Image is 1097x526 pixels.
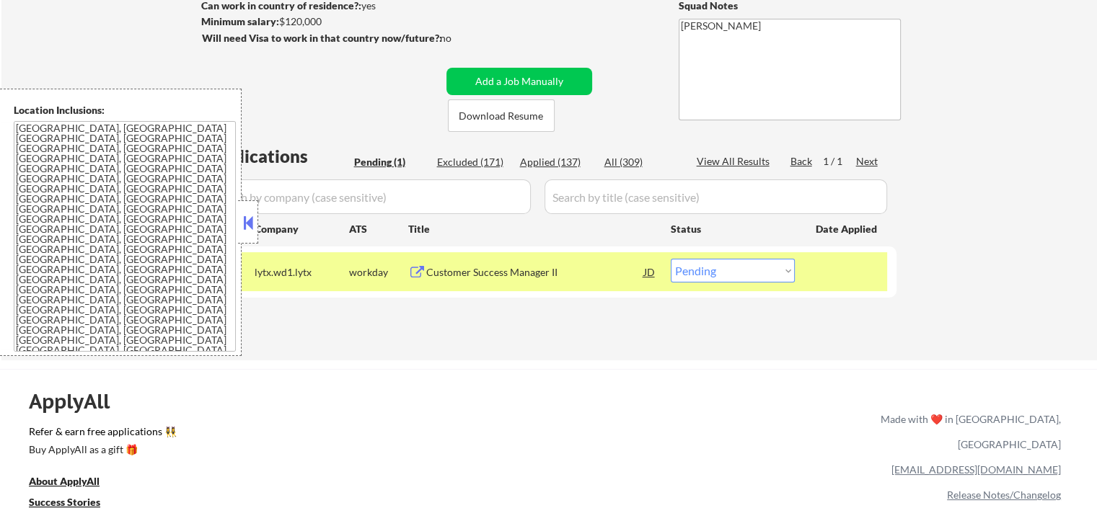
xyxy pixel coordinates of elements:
div: Back [790,154,814,169]
a: [EMAIL_ADDRESS][DOMAIN_NAME] [891,463,1061,476]
div: Date Applied [816,222,879,236]
a: Release Notes/Changelog [947,489,1061,501]
div: ATS [349,222,408,236]
u: Success Stories [29,496,100,508]
div: View All Results [697,154,774,169]
div: Applied (137) [520,155,592,169]
div: Excluded (171) [437,155,509,169]
div: ApplyAll [29,389,126,414]
div: JD [643,259,657,285]
div: Status [671,215,795,241]
div: Pending (1) [354,155,426,169]
div: Location Inclusions: [14,103,236,117]
div: Applications [206,148,349,165]
div: Customer Success Manager II [426,265,644,280]
a: Buy ApplyAll as a gift 🎁 [29,442,173,460]
div: All (309) [604,155,677,169]
strong: Will need Visa to work in that country now/future?: [202,32,442,44]
div: lytx.wd1.lytx [255,265,349,280]
input: Search by title (case sensitive) [545,179,887,214]
a: Success Stories [29,494,120,512]
button: Download Resume [448,99,555,132]
div: no [440,31,481,45]
button: Add a Job Manually [446,68,592,95]
div: Buy ApplyAll as a gift 🎁 [29,445,173,455]
div: Made with ❤️ in [GEOGRAPHIC_DATA], [GEOGRAPHIC_DATA] [875,406,1061,457]
div: Company [255,222,349,236]
input: Search by company (case sensitive) [206,179,531,214]
div: 1 / 1 [823,154,856,169]
a: About ApplyAll [29,473,120,491]
strong: Minimum salary: [201,15,279,27]
div: Next [856,154,879,169]
div: workday [349,265,408,280]
u: About ApplyAll [29,475,100,487]
div: $120,000 [201,14,441,29]
a: Refer & earn free applications 👯‍♀️ [29,427,579,442]
div: Title [408,222,657,236]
